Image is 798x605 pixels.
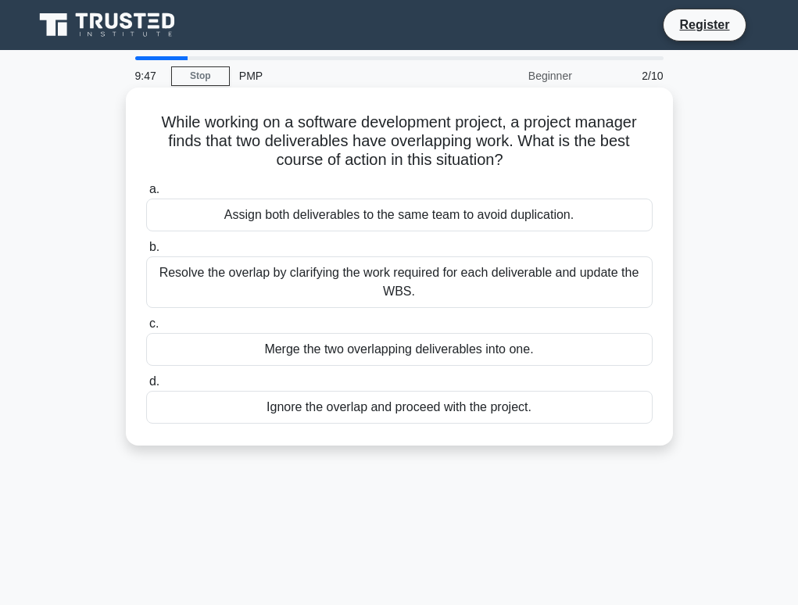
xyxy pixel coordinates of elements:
div: Merge the two overlapping deliverables into one. [146,333,653,366]
div: Beginner [445,60,582,91]
h5: While working on a software development project, a project manager finds that two deliverables ha... [145,113,654,170]
div: PMP [230,60,445,91]
div: Assign both deliverables to the same team to avoid duplication. [146,199,653,231]
span: d. [149,374,159,388]
span: b. [149,240,159,253]
div: 2/10 [582,60,673,91]
span: a. [149,182,159,195]
a: Register [670,15,739,34]
a: Stop [171,66,230,86]
div: Resolve the overlap by clarifying the work required for each deliverable and update the WBS. [146,256,653,308]
div: 9:47 [126,60,171,91]
span: c. [149,317,159,330]
div: Ignore the overlap and proceed with the project. [146,391,653,424]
